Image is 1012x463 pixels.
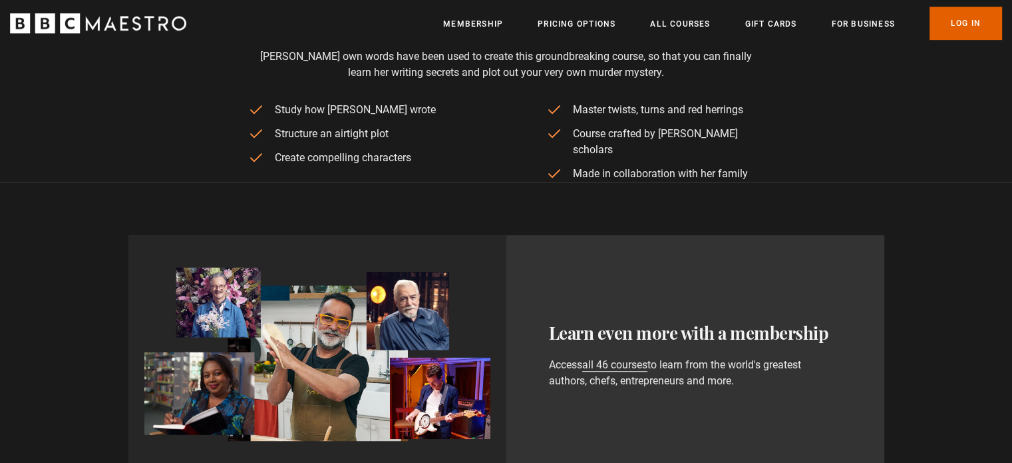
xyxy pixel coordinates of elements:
h3: Learn even more with a membership [549,320,842,346]
svg: BBC Maestro [10,13,186,33]
a: For business [831,17,894,31]
a: Gift Cards [745,17,796,31]
li: Made in collaboration with her family [546,166,764,182]
li: Course crafted by [PERSON_NAME] scholars [546,126,764,158]
a: Membership [443,17,503,31]
p: Access to learn from the world's greatest authors, chefs, entrepreneurs and more. [549,357,842,389]
li: Master twists, turns and red herrings [546,102,764,118]
a: Log In [929,7,1002,40]
li: Study how [PERSON_NAME] wrote [248,102,466,118]
p: [PERSON_NAME] own words have been used to create this groundbreaking course, so that you can fina... [248,49,764,81]
li: Structure an airtight plot [248,126,466,142]
li: Create compelling characters [248,150,466,166]
nav: Primary [443,7,1002,40]
a: Pricing Options [538,17,615,31]
a: All Courses [650,17,710,31]
a: all 46 courses [582,358,647,372]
